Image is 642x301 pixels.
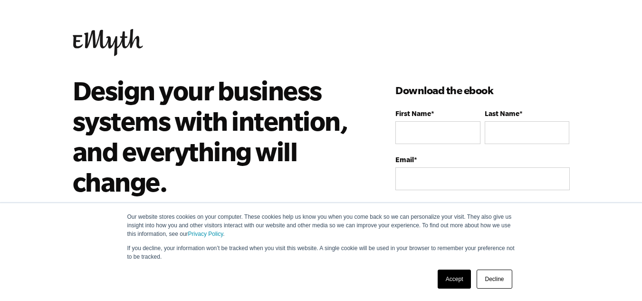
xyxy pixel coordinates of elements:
img: EMyth [73,29,143,56]
a: Decline [477,270,512,289]
p: If you decline, your information won’t be tracked when you visit this website. A single cookie wi... [127,244,515,261]
span: Company name [395,202,447,210]
span: Email [395,155,414,164]
h2: Design your business systems with intention, and everything will change. [73,75,354,197]
a: Privacy Policy [188,231,223,237]
a: Accept [438,270,471,289]
span: Last Name [485,109,519,117]
h3: Download the ebook [395,83,569,98]
span: First Name [395,109,431,117]
p: Our website stores cookies on your computer. These cookies help us know you when you come back so... [127,213,515,238]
